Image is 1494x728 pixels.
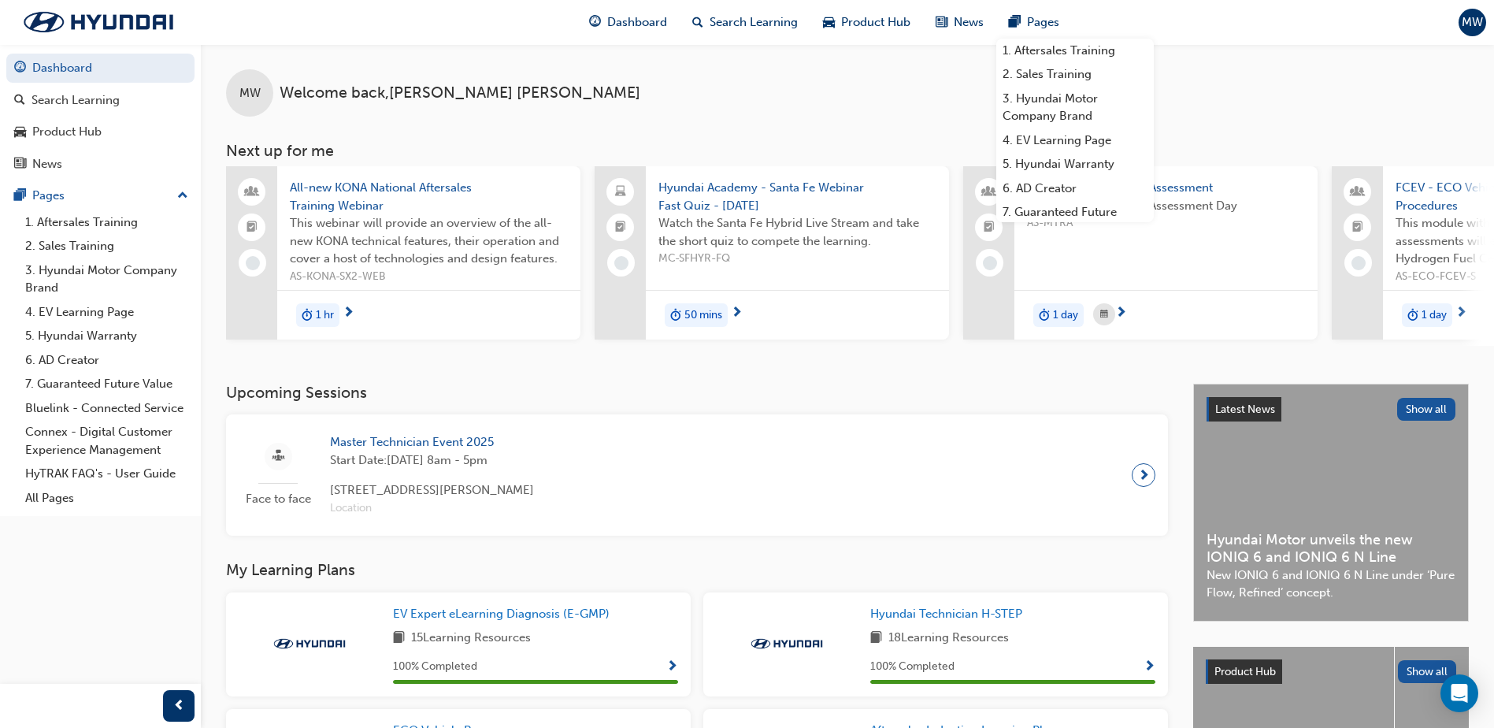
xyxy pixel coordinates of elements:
span: duration-icon [1039,305,1050,325]
a: 3. Hyundai Motor Company Brand [996,87,1154,128]
span: Hyundai Academy - Santa Fe Webinar Fast Quiz - [DATE] [658,179,936,214]
span: 100 % Completed [870,658,955,676]
a: guage-iconDashboard [576,6,680,39]
span: people-icon [984,182,995,202]
span: Start Date: [DATE] 8am - 5pm [330,451,534,470]
span: search-icon [14,94,25,108]
h3: Upcoming Sessions [226,384,1168,402]
span: Hyundai Technician H-STEP [870,607,1022,621]
span: 1 day [1053,306,1078,325]
a: 5. Hyundai Warranty [996,152,1154,176]
span: pages-icon [14,189,26,203]
span: people-icon [1352,182,1363,202]
a: Product Hub [6,117,195,147]
a: 2. Sales Training [19,234,195,258]
span: book-icon [393,629,405,648]
div: Search Learning [32,91,120,110]
span: Location [330,500,534,518]
span: guage-icon [589,13,601,32]
span: Search Learning [710,13,798,32]
span: book-icon [870,629,882,648]
span: learningRecordVerb_NONE-icon [614,256,628,270]
span: This webinar will provide an overview of the all-new KONA technical features, their operation and... [290,214,568,268]
span: next-icon [731,306,743,321]
a: Master Technician Re-AssessmentMaster Technician Re-Assessment DayAS-MTRAduration-icon1 day [963,166,1318,340]
span: All-new KONA National Aftersales Training Webinar [290,179,568,214]
span: sessionType_FACE_TO_FACE-icon [272,447,284,466]
span: learningRecordVerb_NONE-icon [1351,256,1366,270]
div: Product Hub [32,123,102,141]
a: Search Learning [6,86,195,115]
span: pages-icon [1009,13,1021,32]
a: pages-iconPages [996,6,1072,39]
span: up-icon [177,186,188,206]
div: Open Intercom Messenger [1440,674,1478,712]
span: Master Technician Event 2025 [330,433,534,451]
span: Product Hub [841,13,910,32]
span: New IONIQ 6 and IONIQ 6 N Line under ‘Pure Flow, Refined’ concept. [1207,566,1455,602]
a: HyTRAK FAQ's - User Guide [19,462,195,486]
a: news-iconNews [923,6,996,39]
span: Latest News [1215,403,1275,416]
a: Bluelink - Connected Service [19,396,195,421]
a: 3. Hyundai Motor Company Brand [19,258,195,300]
button: Pages [6,181,195,210]
a: 7. Guaranteed Future Value [19,372,195,396]
span: people-icon [247,182,258,202]
div: News [32,155,62,173]
span: car-icon [14,125,26,139]
span: Welcome back , [PERSON_NAME] [PERSON_NAME] [280,84,640,102]
img: Trak [266,636,353,652]
a: All Pages [19,486,195,511]
span: news-icon [936,13,947,32]
span: learningRecordVerb_NONE-icon [983,256,997,270]
span: Show Progress [666,660,678,674]
span: next-icon [343,306,354,321]
img: Trak [8,6,189,39]
h3: Next up for me [201,142,1494,160]
a: Connex - Digital Customer Experience Management [19,420,195,462]
h3: My Learning Plans [226,561,1168,579]
span: prev-icon [173,696,185,716]
span: news-icon [14,158,26,172]
a: 5. Hyundai Warranty [19,324,195,348]
span: booktick-icon [615,217,626,238]
span: 50 mins [684,306,722,325]
a: Dashboard [6,54,195,83]
a: 2. Sales Training [996,62,1154,87]
span: 18 Learning Resources [888,629,1009,648]
span: duration-icon [1407,305,1418,325]
a: 4. EV Learning Page [19,300,195,325]
span: search-icon [692,13,703,32]
a: Hyundai Technician H-STEP [870,605,1029,623]
span: MW [1462,13,1483,32]
a: 7. Guaranteed Future Value [996,200,1154,242]
span: Master Technician Re-Assessment [1027,179,1305,197]
a: Face to faceMaster Technician Event 2025Start Date:[DATE] 8am - 5pm[STREET_ADDRESS][PERSON_NAME]L... [239,427,1155,523]
span: calendar-icon [1100,305,1108,325]
span: Face to face [239,490,317,508]
div: Pages [32,187,65,205]
span: Hyundai Motor unveils the new IONIQ 6 and IONIQ 6 N Line [1207,531,1455,566]
span: booktick-icon [247,217,258,238]
span: duration-icon [670,305,681,325]
a: 4. EV Learning Page [996,128,1154,153]
a: Latest NewsShow allHyundai Motor unveils the new IONIQ 6 and IONIQ 6 N LineNew IONIQ 6 and IONIQ ... [1193,384,1469,622]
span: EV Expert eLearning Diagnosis (E-GMP) [393,607,610,621]
span: 15 Learning Resources [411,629,531,648]
span: AS-KONA-SX2-WEB [290,268,568,286]
a: 6. AD Creator [19,348,195,373]
button: Show Progress [666,657,678,677]
span: News [954,13,984,32]
span: 1 hr [316,306,334,325]
span: booktick-icon [984,217,995,238]
img: Trak [743,636,830,652]
a: Hyundai Academy - Santa Fe Webinar Fast Quiz - [DATE]Watch the Santa Fe Hybrid Live Stream and ta... [595,166,949,340]
button: DashboardSearch LearningProduct HubNews [6,50,195,181]
a: All-new KONA National Aftersales Training WebinarThis webinar will provide an overview of the all... [226,166,580,340]
span: laptop-icon [615,182,626,202]
span: Master Technician Re-Assessment Day [1027,197,1305,215]
span: next-icon [1115,306,1127,321]
span: Show Progress [1144,660,1155,674]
